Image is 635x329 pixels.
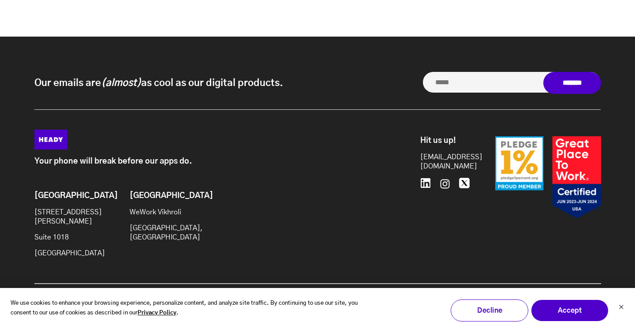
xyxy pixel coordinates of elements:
[34,76,283,90] p: Our emails are as cool as our digital products.
[130,224,201,242] p: [GEOGRAPHIC_DATA], [GEOGRAPHIC_DATA]
[420,136,473,146] h6: Hit us up!
[130,191,201,201] h6: [GEOGRAPHIC_DATA]
[130,208,201,217] p: WeWork Vikhroli
[495,136,601,219] img: Badges-24
[420,153,473,171] a: [EMAIL_ADDRESS][DOMAIN_NAME]
[619,303,624,313] button: Dismiss cookie banner
[531,299,609,322] button: Accept
[34,130,67,150] img: Heady_Logo_Web-01 (1)
[11,299,370,319] p: We use cookies to enhance your browsing experience, personalize content, and analyze site traffic...
[34,249,106,258] p: [GEOGRAPHIC_DATA]
[138,308,176,318] a: Privacy Policy
[34,233,106,242] p: Suite 1018
[34,191,106,201] h6: [GEOGRAPHIC_DATA]
[101,78,141,88] i: (almost)
[34,157,381,166] p: Your phone will break before our apps do.
[451,299,528,322] button: Decline
[34,208,106,226] p: [STREET_ADDRESS][PERSON_NAME]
